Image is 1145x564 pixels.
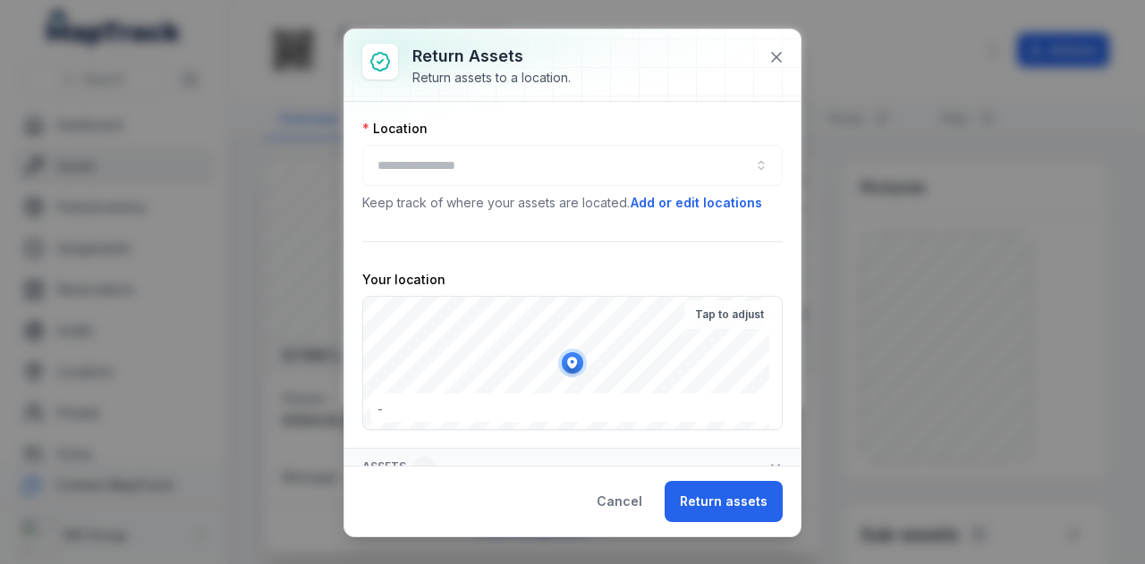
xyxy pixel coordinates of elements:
[630,193,763,213] button: Add or edit locations
[412,69,571,87] div: Return assets to a location.
[362,456,436,477] span: Assets
[412,44,571,69] h3: Return assets
[695,307,764,322] strong: Tap to adjust
[362,120,428,138] label: Location
[362,271,445,289] label: Your location
[581,481,657,522] button: Cancel
[362,193,783,213] p: Keep track of where your assets are located.
[413,456,436,477] div: ...
[377,402,383,416] span: -
[344,449,801,484] button: Assets...
[363,297,769,430] canvas: Map
[665,481,783,522] button: Return assets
